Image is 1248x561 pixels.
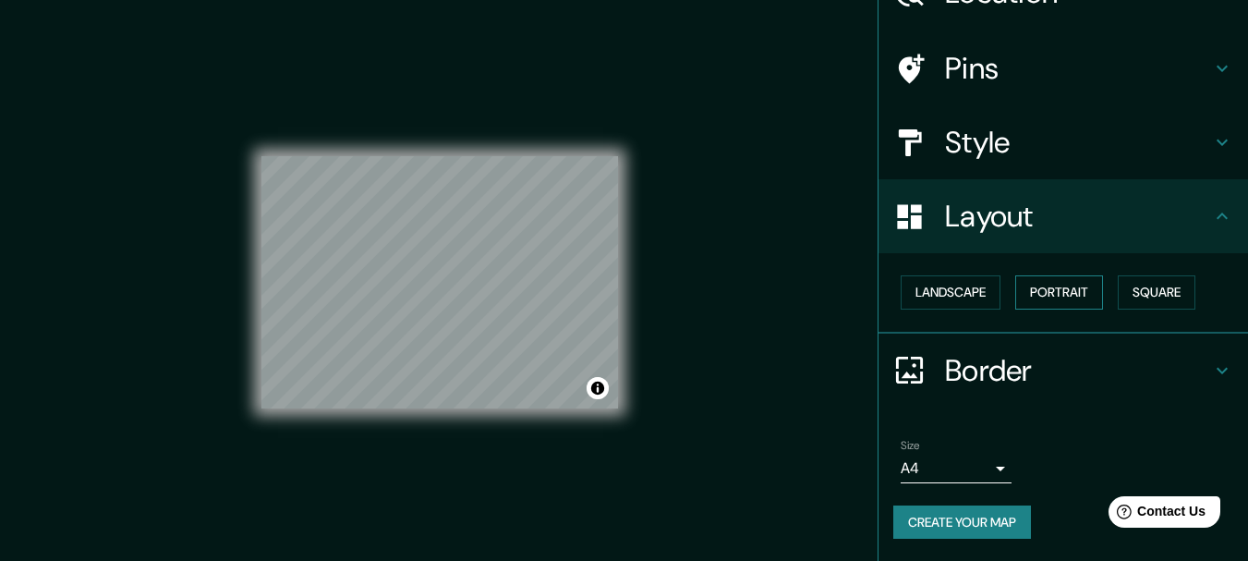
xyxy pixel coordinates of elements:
[945,124,1211,161] h4: Style
[945,198,1211,235] h4: Layout
[261,156,618,409] canvas: Map
[878,31,1248,105] div: Pins
[901,275,1000,310] button: Landscape
[1015,275,1103,310] button: Portrait
[878,179,1248,253] div: Layout
[945,352,1211,389] h4: Border
[1118,275,1195,310] button: Square
[893,506,1031,540] button: Create your map
[945,50,1211,87] h4: Pins
[901,437,920,453] label: Size
[901,454,1012,483] div: A4
[878,334,1248,408] div: Border
[1084,489,1228,541] iframe: Help widget launcher
[878,105,1248,179] div: Style
[587,377,609,399] button: Toggle attribution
